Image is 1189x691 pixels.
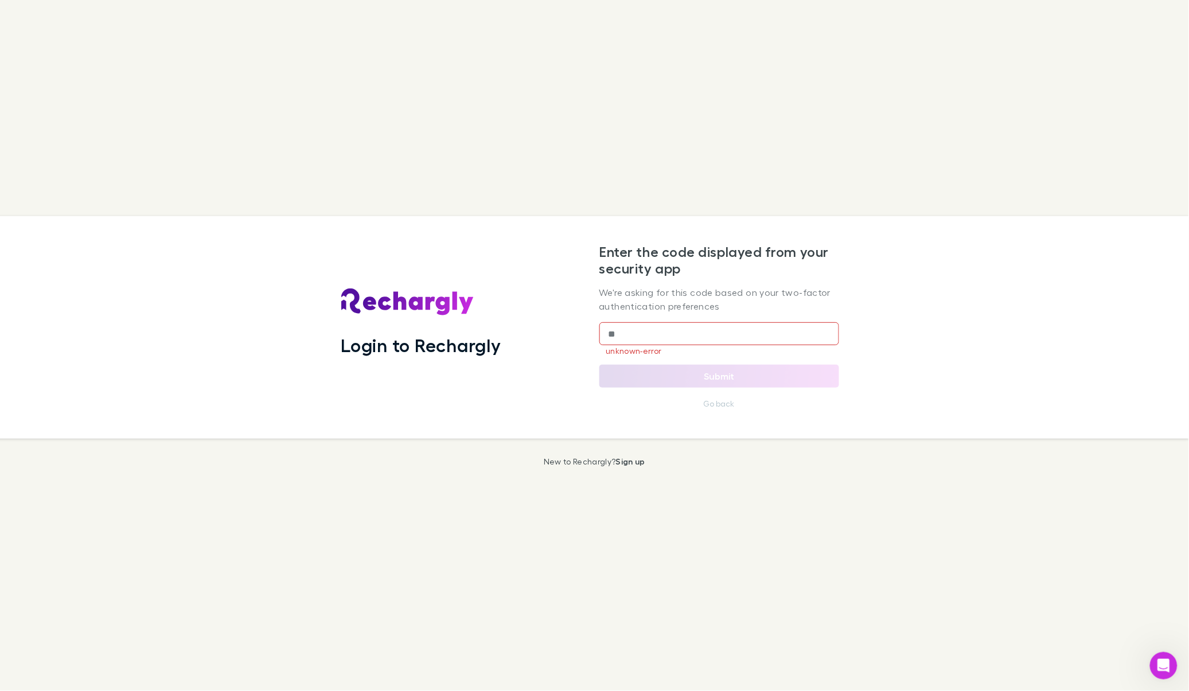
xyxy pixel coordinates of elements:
[697,397,742,411] button: Go back
[544,457,645,466] p: New to Rechargly?
[341,288,474,316] img: Rechargly's Logo
[1150,652,1178,680] iframe: Intercom live chat
[599,365,839,388] button: Submit
[599,346,839,356] p: unknown-error
[616,456,645,466] a: Sign up
[341,334,501,356] h1: Login to Rechargly
[599,286,839,313] p: We're asking for this code based on your two-factor authentication preferences
[599,244,839,277] h2: Enter the code displayed from your security app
